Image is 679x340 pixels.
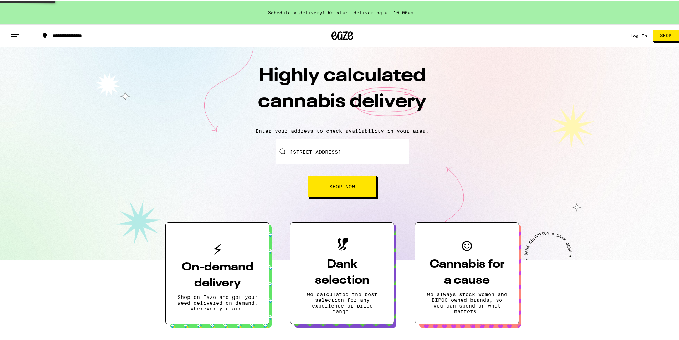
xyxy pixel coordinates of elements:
[308,174,377,196] button: Shop Now
[7,127,677,132] p: Enter your address to check availability in your area.
[217,62,467,121] h1: Highly calculated cannabis delivery
[329,183,355,188] span: Shop Now
[427,290,507,313] p: We always stock women and BIPOC owned brands, so you can spend on what matters.
[290,221,394,323] button: Dank selectionWe calculated the best selection for any experience or price range.
[177,293,258,310] p: Shop on Eaze and get your weed delivered on demand, wherever you are.
[302,290,382,313] p: We calculated the best selection for any experience or price range.
[660,32,672,36] span: Shop
[177,258,258,290] h3: On-demand delivery
[165,221,269,323] button: On-demand deliveryShop on Eaze and get your weed delivered on demand, wherever you are.
[653,28,679,40] button: Shop
[427,255,507,287] h3: Cannabis for a cause
[276,138,409,163] input: Enter your delivery address
[630,32,647,37] a: Log In
[4,5,51,11] span: Hi. Need any help?
[415,221,519,323] button: Cannabis for a causeWe always stock women and BIPOC owned brands, so you can spend on what matters.
[302,255,382,287] h3: Dank selection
